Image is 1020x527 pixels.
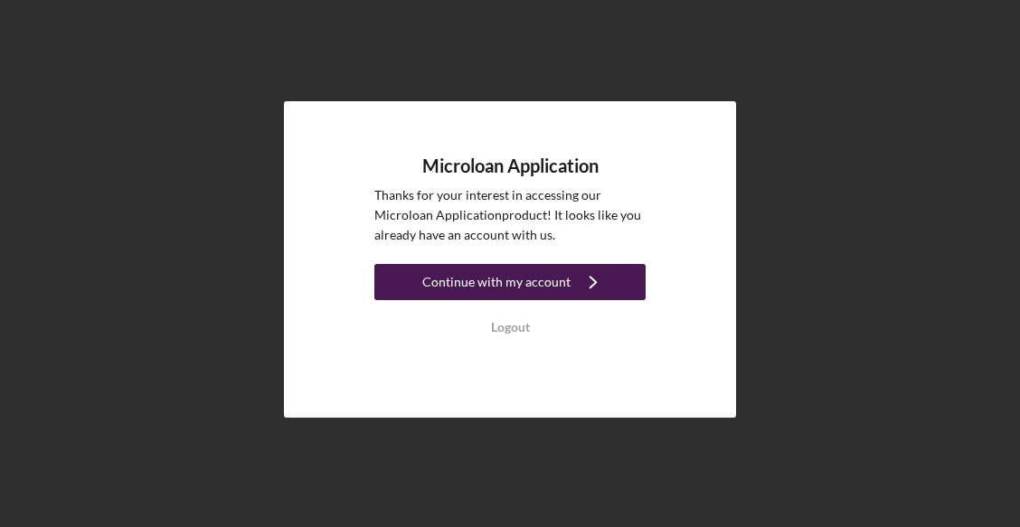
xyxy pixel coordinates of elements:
p: Thanks for your interest in accessing our Microloan Application product! It looks like you alread... [374,185,646,246]
button: Logout [374,309,646,345]
div: Logout [491,309,530,345]
button: Continue with my account [374,264,646,300]
div: Continue with my account [422,264,571,300]
h4: Microloan Application [422,155,599,176]
a: Continue with my account [374,264,646,305]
